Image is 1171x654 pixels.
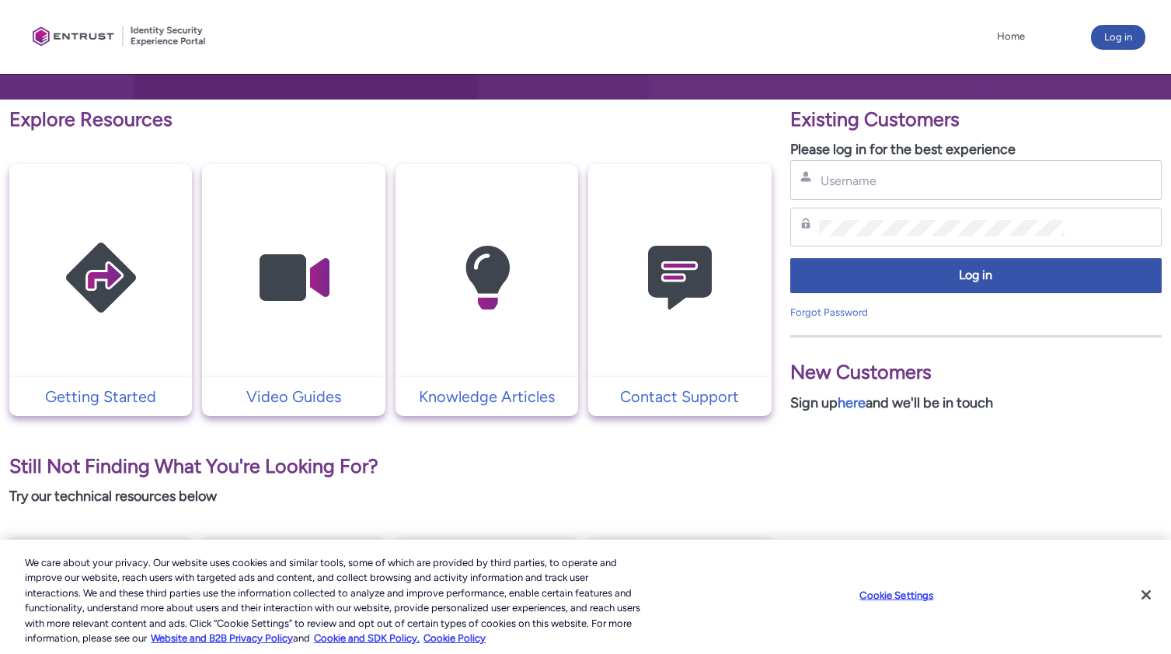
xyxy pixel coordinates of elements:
button: Log in [790,258,1162,293]
p: Existing Customers [790,105,1162,135]
p: Please log in for the best experience [790,139,1162,160]
a: here [838,394,866,411]
button: Cookie Settings [848,580,945,611]
p: Still Not Finding What You're Looking For? [9,452,772,481]
a: Forgot Password [790,306,868,318]
a: More information about our cookie policy., opens in a new tab [151,632,293,644]
a: Contact Support [588,385,771,408]
span: Log in [800,267,1152,285]
p: Getting Started [17,385,184,408]
p: Sign up and we'll be in touch [790,393,1162,414]
p: Contact Support [596,385,763,408]
p: Try our technical resources below [9,486,772,507]
a: Cookie and SDK Policy. [314,632,420,644]
a: Video Guides [202,385,385,408]
p: Explore Resources [9,105,772,135]
button: Close [1129,578,1163,612]
img: Video Guides [220,194,368,362]
a: Home [993,25,1029,48]
p: New Customers [790,358,1162,387]
img: Knowledge Articles [413,194,561,362]
a: Getting Started [9,385,192,408]
p: Video Guides [210,385,377,408]
img: Contact Support [606,194,754,362]
div: We care about your privacy. Our website uses cookies and similar tools, some of which are provide... [25,555,644,646]
p: Knowledge Articles [403,385,570,408]
img: Getting Started [27,194,175,362]
input: Username [819,173,1065,189]
button: Log in [1091,25,1145,50]
a: Knowledge Articles [396,385,578,408]
a: Cookie Policy [423,632,486,644]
